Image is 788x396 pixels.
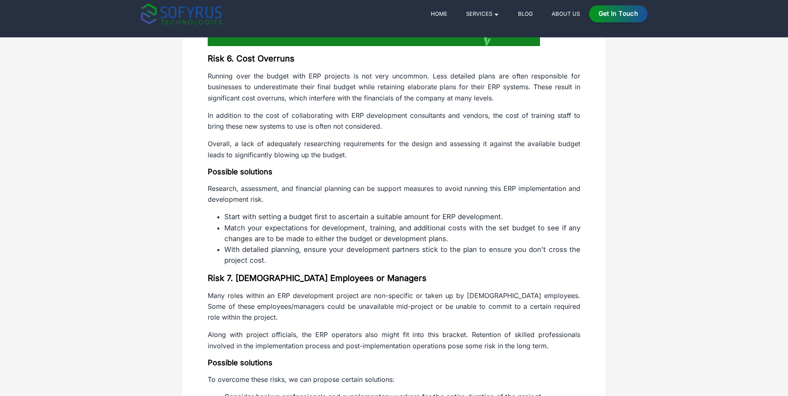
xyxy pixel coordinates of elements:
li: Start with setting a budget first to ascertain a suitable amount for ERP development. [224,211,580,222]
p: In addition to the cost of collaborating with ERP development consultants and vendors, the cost o... [208,110,580,132]
img: sofyrus [141,3,222,24]
li: Match your expectations for development, training, and additional costs with the set budget to se... [224,222,580,244]
strong: Risk 7. [DEMOGRAPHIC_DATA] Employees or Managers [208,273,427,283]
a: Services 🞃 [463,9,502,19]
strong: Possible solutions [208,358,272,367]
p: Many roles within an ERP development project are non-specific or taken up by [DEMOGRAPHIC_DATA] e... [208,290,580,323]
a: Blog [515,9,536,19]
p: Research, assessment, and financial planning can be support measures to avoid running this ERP im... [208,183,580,205]
a: Home [427,9,450,19]
p: Along with project officials, the ERP operators also might fit into this bracket. Retention of sk... [208,329,580,351]
strong: Risk 6. Cost Overruns [208,54,295,64]
p: Running over the budget with ERP projects is not very uncommon. Less detailed plans are often res... [208,71,580,103]
strong: Possible solutions [208,167,272,176]
li: With detailed planning, ensure your development partners stick to the plan to ensure you don't cr... [224,244,580,266]
p: Overall, a lack of adequately researching requirements for the design and assessing it against th... [208,138,580,160]
a: Get in Touch [589,5,648,22]
p: To overcome these risks, we can propose certain solutions: [208,374,580,385]
a: About Us [548,9,583,19]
